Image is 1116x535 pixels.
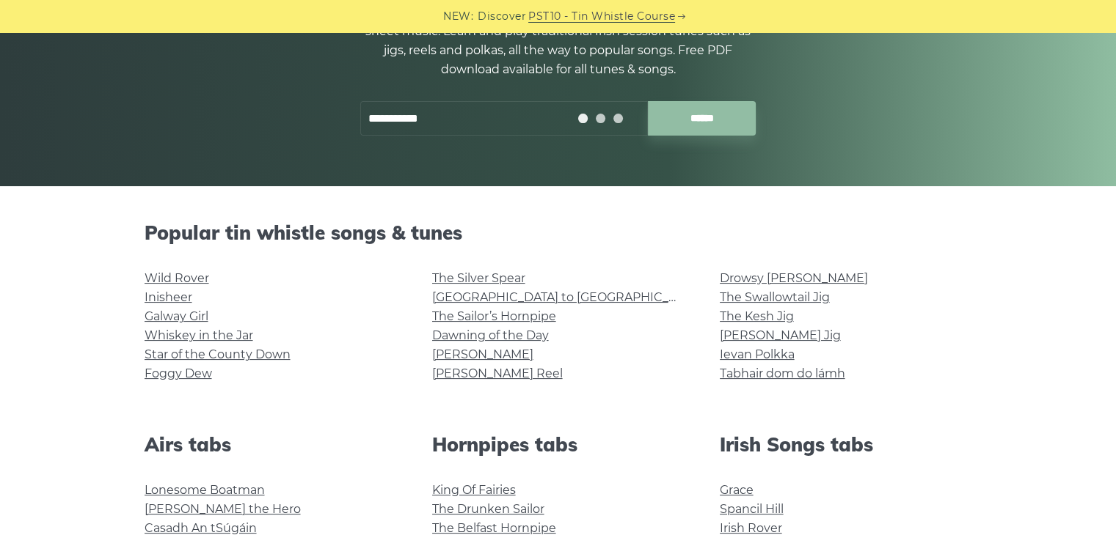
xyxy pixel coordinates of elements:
[720,271,868,285] a: Drowsy [PERSON_NAME]
[432,433,685,456] h2: Hornpipes tabs
[720,433,972,456] h2: Irish Songs tabs
[432,271,525,285] a: The Silver Spear
[145,521,257,535] a: Casadh An tSúgáin
[720,483,754,497] a: Grace
[145,502,301,516] a: [PERSON_NAME] the Hero
[720,309,794,323] a: The Kesh Jig
[145,483,265,497] a: Lonesome Boatman
[145,290,192,304] a: Inisheer
[720,502,784,516] a: Spancil Hill
[432,309,556,323] a: The Sailor’s Hornpipe
[720,290,830,304] a: The Swallowtail Jig
[432,347,533,361] a: [PERSON_NAME]
[145,366,212,380] a: Foggy Dew
[720,347,795,361] a: Ievan Polkka
[432,521,556,535] a: The Belfast Hornpipe
[432,483,516,497] a: King Of Fairies
[145,328,253,342] a: Whiskey in the Jar
[145,221,972,244] h2: Popular tin whistle songs & tunes
[145,271,209,285] a: Wild Rover
[478,8,526,25] span: Discover
[443,8,473,25] span: NEW:
[360,3,756,79] p: 1000+ Irish tin whistle (penny whistle) tabs and notes with the sheet music. Learn and play tradi...
[432,328,549,342] a: Dawning of the Day
[432,366,563,380] a: [PERSON_NAME] Reel
[145,433,397,456] h2: Airs tabs
[145,309,208,323] a: Galway Girl
[432,502,544,516] a: The Drunken Sailor
[720,366,845,380] a: Tabhair dom do lámh
[145,347,291,361] a: Star of the County Down
[528,8,675,25] a: PST10 - Tin Whistle Course
[720,328,841,342] a: [PERSON_NAME] Jig
[432,290,703,304] a: [GEOGRAPHIC_DATA] to [GEOGRAPHIC_DATA]
[720,521,782,535] a: Irish Rover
